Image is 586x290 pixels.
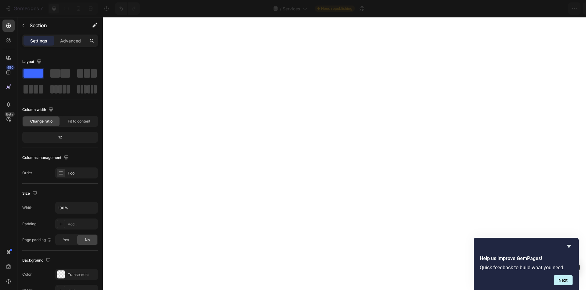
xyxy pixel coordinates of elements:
div: Order [22,170,32,176]
div: Background [22,256,52,265]
p: Advanced [60,38,81,44]
p: Quick feedback to build what you need. [480,265,573,270]
div: Width [22,205,32,211]
h2: Help us improve GemPages! [480,255,573,262]
p: Settings [30,38,47,44]
button: Hide survey [565,243,573,250]
div: 12 [24,133,97,141]
div: Transparent [68,272,96,277]
span: Need republishing [321,6,352,11]
div: Help us improve GemPages! [480,243,573,285]
span: Fit to content [68,119,90,124]
div: 1 col [68,171,96,176]
button: Save [523,2,543,15]
span: / [280,6,281,12]
iframe: Design area [103,17,586,290]
div: Undo/Redo [115,2,140,15]
span: No [85,237,90,243]
span: Yes [63,237,69,243]
div: Layout [22,58,43,66]
div: Add... [68,222,96,227]
div: Page padding [22,237,52,243]
button: 7 [2,2,45,15]
span: Change ratio [30,119,52,124]
span: Services [283,6,300,12]
div: Padding [22,221,36,227]
span: Save [528,6,538,11]
div: 450 [6,65,15,70]
input: Auto [56,202,98,213]
div: Publish [551,6,566,12]
p: 7 [40,5,43,12]
div: Column width [22,106,55,114]
p: Section [30,22,80,29]
div: Beta [5,112,15,117]
div: Size [22,189,38,198]
button: Next question [554,275,573,285]
div: Color [22,272,32,277]
button: Publish [545,2,571,15]
div: Columns management [22,154,70,162]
